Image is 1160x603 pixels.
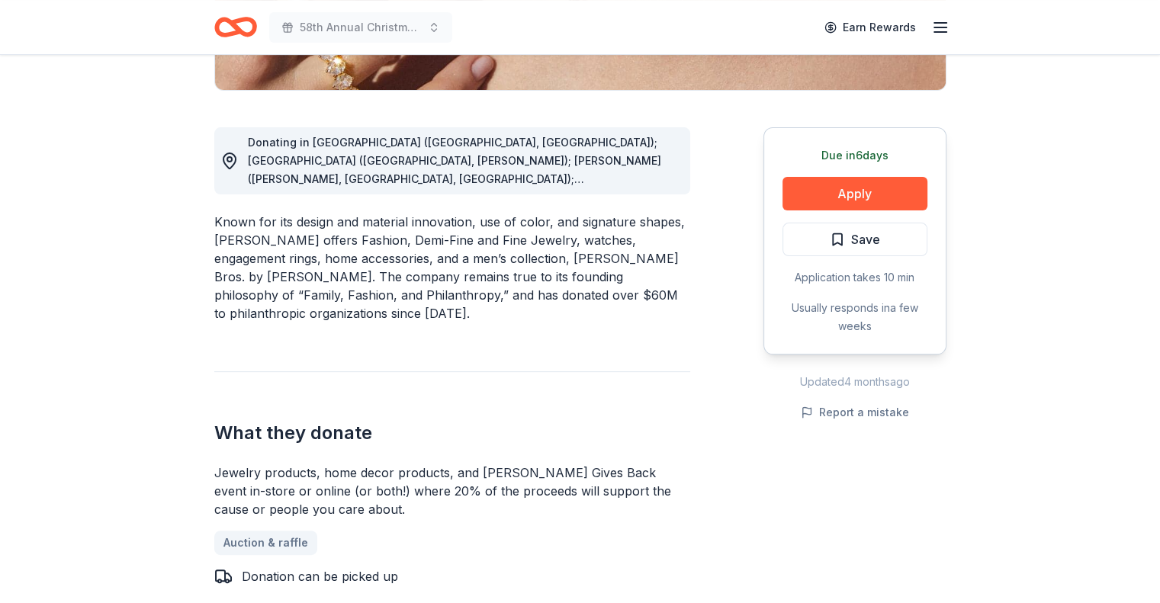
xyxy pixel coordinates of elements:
a: Auction & raffle [214,531,317,555]
span: Donating in [GEOGRAPHIC_DATA] ([GEOGRAPHIC_DATA], [GEOGRAPHIC_DATA]); [GEOGRAPHIC_DATA] ([GEOGRAP... [248,136,661,533]
button: 58th Annual Christmas tree Brunch [269,12,452,43]
button: Report a mistake [801,403,909,422]
div: Known for its design and material innovation, use of color, and signature shapes, [PERSON_NAME] o... [214,213,690,322]
span: 58th Annual Christmas tree Brunch [300,18,422,37]
button: Apply [782,177,927,210]
div: Donation can be picked up [242,567,398,585]
div: Due in 6 days [782,146,927,165]
button: Save [782,223,927,256]
div: Application takes 10 min [782,268,927,287]
a: Earn Rewards [815,14,925,41]
a: Home [214,9,257,45]
div: Jewelry products, home decor products, and [PERSON_NAME] Gives Back event in-store or online (or ... [214,463,690,518]
span: Save [851,229,880,249]
div: Usually responds in a few weeks [782,299,927,335]
h2: What they donate [214,421,690,445]
div: Updated 4 months ago [763,373,946,391]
